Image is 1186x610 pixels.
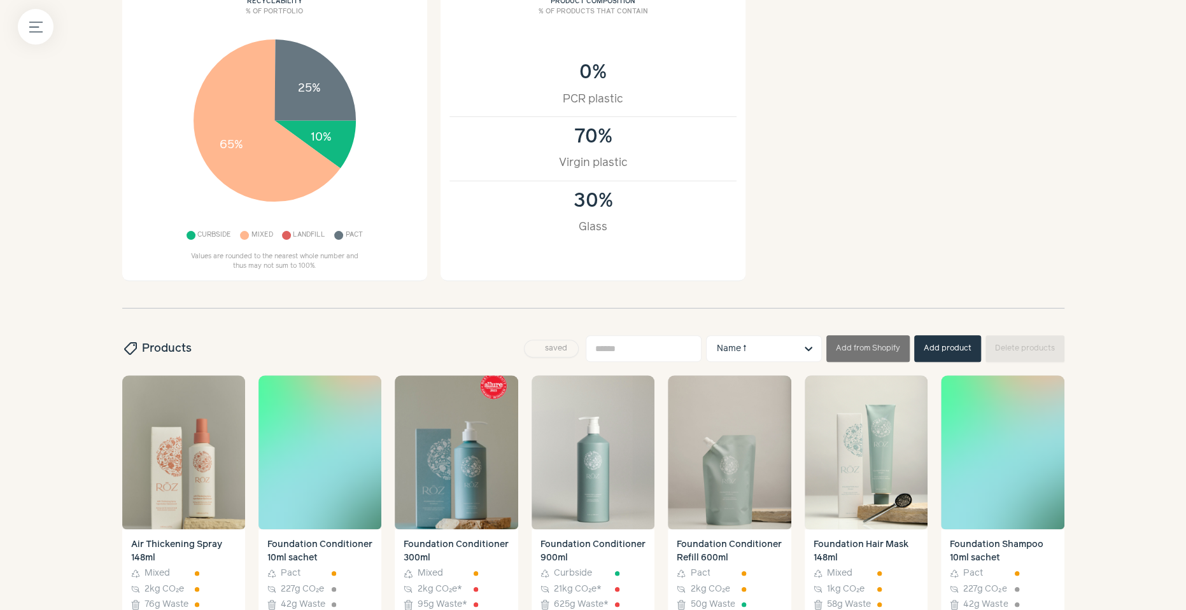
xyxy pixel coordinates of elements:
h3: % of products that contain [449,7,737,26]
img: Air Thickening Spray 148ml [122,375,245,529]
span: Mixed [827,567,852,580]
span: 1kg CO₂e [827,583,865,596]
span: sell [121,341,138,356]
button: Add from Shopify [826,335,910,362]
span: Pact [281,567,300,580]
div: Glass [463,219,723,235]
span: 2kg CO₂e [145,583,184,596]
span: 2kg CO₂e * [418,583,462,596]
h4: Foundation Conditioner 10ml sachet [267,538,372,565]
h4: Foundation Conditioner 300ml [404,538,509,565]
span: Pact [690,567,710,580]
img: Foundation Conditioner Refill 600ml [668,375,791,529]
img: Foundation Conditioner 10ml sachet [258,375,381,529]
span: 2kg CO₂e [690,583,730,596]
button: saved [524,340,579,357]
img: Foundation Conditioner 900ml [532,375,654,529]
span: Mixed [418,567,443,580]
span: Pact [963,567,983,580]
div: Virgin plastic [463,155,723,171]
span: saved [540,345,572,352]
span: Mixed [251,228,273,243]
button: Add product [914,335,981,362]
span: Pact [346,228,363,243]
span: Curbside [554,567,592,580]
img: Foundation Shampoo 10ml sachet [941,375,1064,529]
h3: % of portfolio [131,7,418,26]
span: 21kg CO₂e * [554,583,602,596]
h4: Air Thickening Spray 148ml [131,538,236,565]
div: 70% [463,126,723,148]
span: Curbside [197,228,231,243]
span: 227g CO₂e [281,583,324,596]
span: Mixed [145,567,170,580]
img: Foundation Conditioner 300ml [395,375,518,529]
p: Values are rounded to the nearest whole number and thus may not sum to 100%. [185,252,364,272]
h4: Foundation Conditioner Refill 600ml [677,538,782,565]
img: Foundation Hair Mask 148ml [805,375,928,529]
span: Landfill [293,228,325,243]
span: 227g CO₂e [963,583,1006,596]
h4: Foundation Shampoo 10ml sachet [950,538,1055,565]
h4: Foundation Hair Mask 148ml [814,538,919,565]
div: PCR plastic [463,91,723,107]
h4: Foundation Conditioner 900ml [540,538,646,565]
div: 30% [463,190,723,212]
div: 0% [463,62,723,84]
h2: Products [122,340,192,357]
